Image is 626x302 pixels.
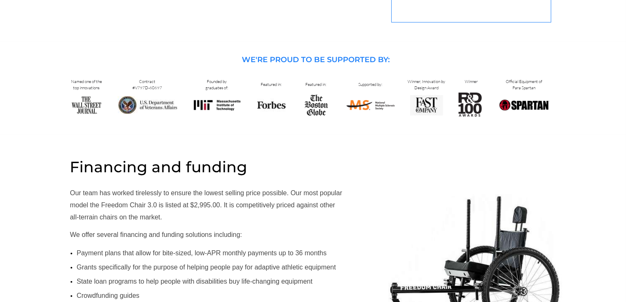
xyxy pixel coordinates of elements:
[408,79,445,91] span: Winner, Innovation by Design Award
[70,189,342,221] span: Our team has worked tirelessly to ensure the lowest selling price possible. Our most popular mode...
[358,82,382,87] span: Supported by:
[465,79,478,84] span: Winner
[70,231,242,238] span: We offer several financing and funding solutions including:
[77,278,313,285] span: State loan programs to help people with disabilities buy life-changing equipment
[77,249,327,257] span: Payment plans that allow for bite-sized, low-APR monthly payments up to 36 months
[77,264,336,271] span: Grants specifically for the purpose of helping people pay for adaptive athletic equipment
[70,158,248,176] span: Financing and funding
[306,82,327,87] span: Featured in:
[77,292,139,299] span: Crowdfunding guides
[261,82,282,87] span: Featured in:
[242,55,390,64] span: WE'RE PROUD TO BE SUPPORTED BY:
[71,79,102,91] span: Named one of the top innovations
[506,79,542,91] span: Official Equipment of Para Spartan
[206,79,228,91] span: Founded by graduates of:
[132,79,162,91] span: Contract #V797D-60697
